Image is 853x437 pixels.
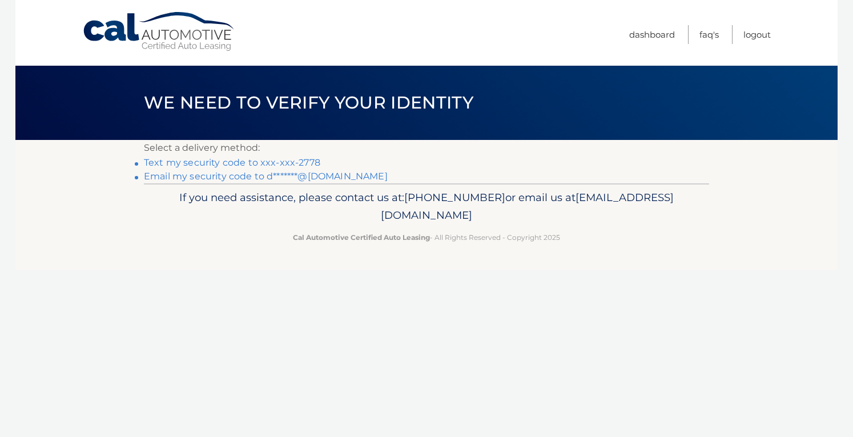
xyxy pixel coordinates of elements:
[629,25,675,44] a: Dashboard
[144,140,709,156] p: Select a delivery method:
[404,191,505,204] span: [PHONE_NUMBER]
[144,157,320,168] a: Text my security code to xxx-xxx-2778
[144,92,473,113] span: We need to verify your identity
[743,25,771,44] a: Logout
[293,233,430,242] strong: Cal Automotive Certified Auto Leasing
[151,189,702,225] p: If you need assistance, please contact us at: or email us at
[82,11,236,52] a: Cal Automotive
[699,25,719,44] a: FAQ's
[144,171,388,182] a: Email my security code to d*******@[DOMAIN_NAME]
[151,231,702,243] p: - All Rights Reserved - Copyright 2025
